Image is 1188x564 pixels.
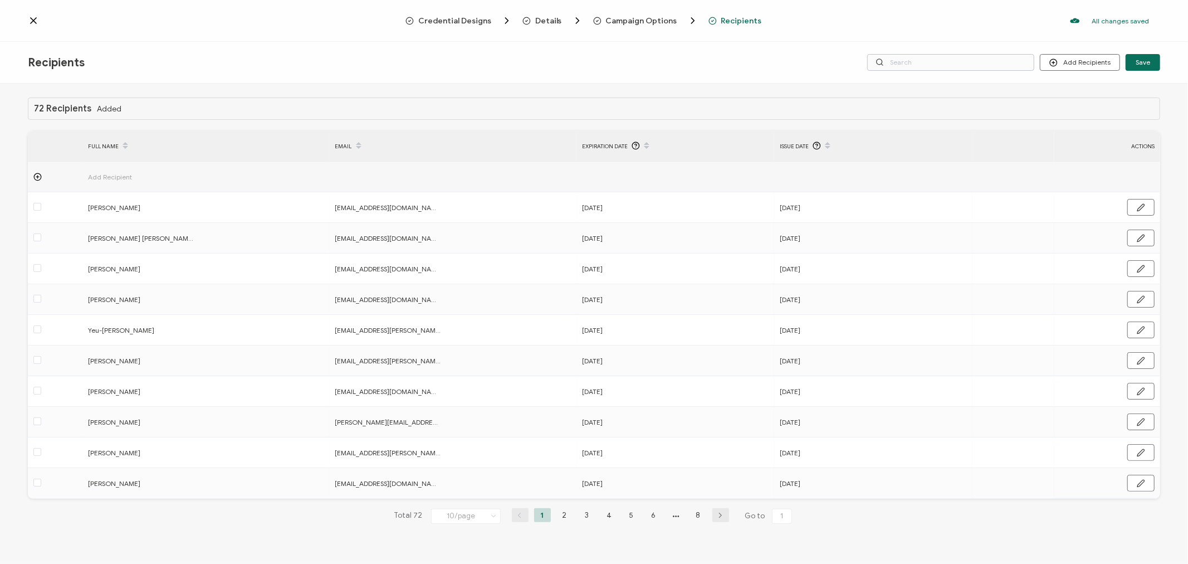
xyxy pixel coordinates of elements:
[405,15,783,26] div: Breadcrumb
[780,477,800,490] span: [DATE]
[780,416,800,429] span: [DATE]
[601,508,618,522] li: 4
[1092,17,1149,25] p: All changes saved
[88,171,194,183] span: Add Recipient
[582,446,603,459] span: [DATE]
[582,477,603,490] span: [DATE]
[534,508,551,522] li: 1
[335,293,441,306] span: [EMAIL_ADDRESS][DOMAIN_NAME]
[1054,140,1160,153] div: ACTIONS
[582,416,603,429] span: [DATE]
[556,508,573,522] li: 2
[88,293,194,306] span: [PERSON_NAME]
[1040,54,1120,71] button: Add Recipients
[88,324,194,337] span: Yeu-[PERSON_NAME]
[335,232,441,245] span: [EMAIL_ADDRESS][DOMAIN_NAME]
[335,416,441,429] span: [PERSON_NAME][EMAIL_ADDRESS][DOMAIN_NAME]
[721,17,762,25] span: Recipients
[582,232,603,245] span: [DATE]
[745,508,794,524] span: Go to
[780,385,800,398] span: [DATE]
[418,17,491,25] span: Credential Designs
[582,354,603,367] span: [DATE]
[708,17,762,25] span: Recipients
[1126,54,1160,71] button: Save
[780,354,800,367] span: [DATE]
[335,324,441,337] span: [EMAIL_ADDRESS][PERSON_NAME][PERSON_NAME][DOMAIN_NAME]
[522,15,583,26] span: Details
[88,201,194,214] span: [PERSON_NAME]
[1132,510,1188,564] iframe: Chat Widget
[88,232,194,245] span: [PERSON_NAME] [PERSON_NAME]
[690,508,707,522] li: 8
[88,354,194,367] span: [PERSON_NAME]
[780,324,800,337] span: [DATE]
[582,324,603,337] span: [DATE]
[335,446,441,459] span: [EMAIL_ADDRESS][PERSON_NAME][DOMAIN_NAME]
[780,446,800,459] span: [DATE]
[535,17,562,25] span: Details
[431,509,501,524] input: Select
[88,262,194,275] span: [PERSON_NAME]
[335,477,441,490] span: [EMAIL_ADDRESS][DOMAIN_NAME]
[88,385,194,398] span: [PERSON_NAME]
[780,262,800,275] span: [DATE]
[34,104,91,114] h1: 72 Recipients
[582,140,628,153] span: Expiration Date
[780,201,800,214] span: [DATE]
[582,201,603,214] span: [DATE]
[88,446,194,459] span: [PERSON_NAME]
[335,385,441,398] span: [EMAIL_ADDRESS][DOMAIN_NAME]
[593,15,698,26] span: Campaign Options
[780,293,800,306] span: [DATE]
[335,354,441,367] span: [EMAIL_ADDRESS][PERSON_NAME][DOMAIN_NAME]
[335,201,441,214] span: [EMAIL_ADDRESS][DOMAIN_NAME]
[582,385,603,398] span: [DATE]
[582,262,603,275] span: [DATE]
[335,262,441,275] span: [EMAIL_ADDRESS][DOMAIN_NAME]
[579,508,595,522] li: 3
[405,15,512,26] span: Credential Designs
[28,56,85,70] span: Recipients
[82,137,330,155] div: FULL NAME
[330,137,577,155] div: EMAIL
[97,105,121,113] span: Added
[88,416,194,429] span: [PERSON_NAME]
[1136,59,1150,66] span: Save
[780,232,800,245] span: [DATE]
[867,54,1034,71] input: Search
[394,508,423,524] span: Total 72
[582,293,603,306] span: [DATE]
[623,508,640,522] li: 5
[646,508,662,522] li: 6
[606,17,677,25] span: Campaign Options
[780,140,809,153] span: Issue Date
[88,477,194,490] span: [PERSON_NAME]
